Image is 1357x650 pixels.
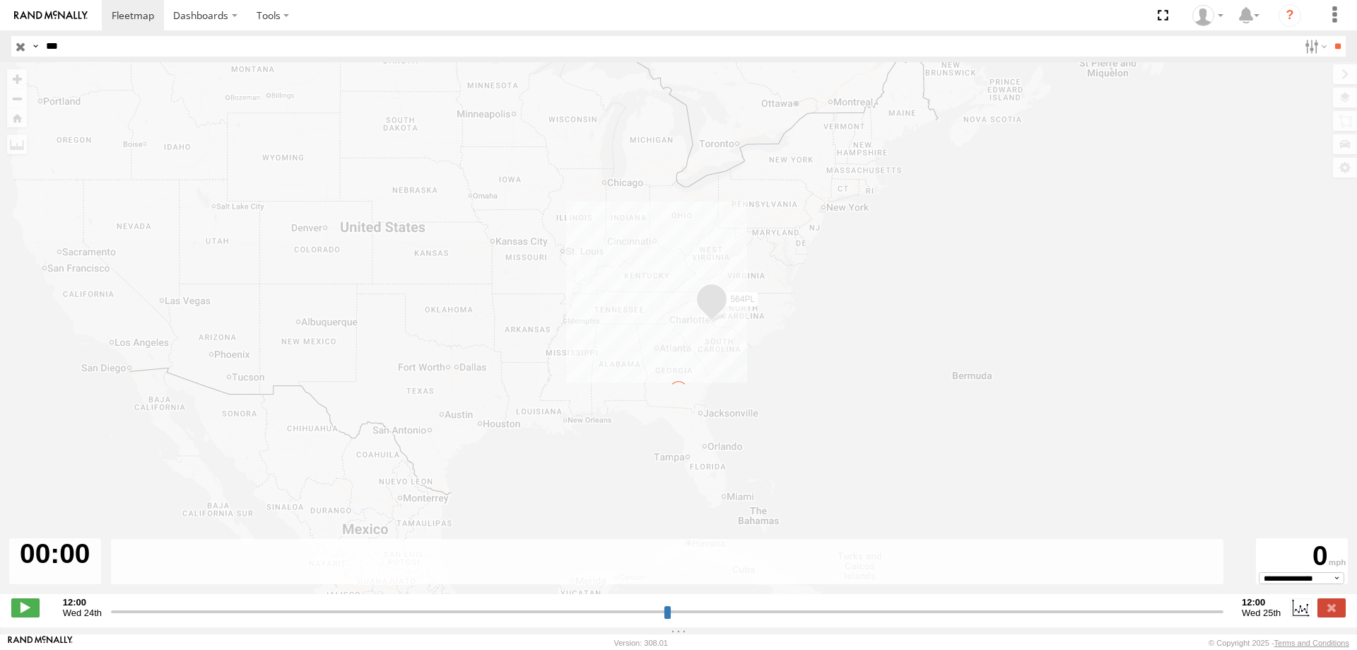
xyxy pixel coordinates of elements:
strong: 12:00 [1242,597,1281,608]
strong: 12:00 [63,597,102,608]
label: Play/Stop [11,598,40,617]
label: Search Filter Options [1299,36,1329,57]
i: ? [1279,4,1301,27]
label: Close [1317,598,1346,617]
div: 0 [1258,540,1346,572]
span: Wed 25th [1242,608,1281,618]
label: Search Query [30,36,41,57]
div: Zack Abernathy [1187,5,1228,26]
span: Wed 24th [63,608,102,618]
div: Version: 308.01 [614,639,668,647]
a: Visit our Website [8,636,73,650]
img: rand-logo.svg [14,11,88,21]
div: © Copyright 2025 - [1209,639,1349,647]
a: Terms and Conditions [1274,639,1349,647]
